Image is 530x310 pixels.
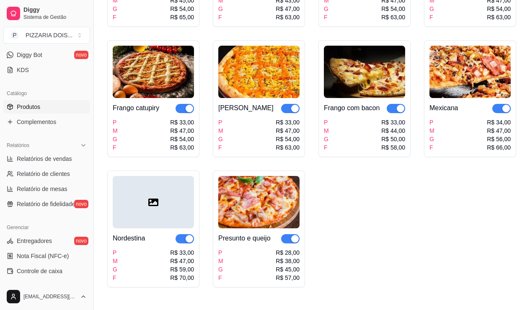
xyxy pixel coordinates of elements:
[170,118,194,127] div: R$ 33,00
[170,135,194,143] div: R$ 54,00
[3,152,90,165] a: Relatórios de vendas
[218,274,223,282] div: F
[429,46,511,98] img: product-image
[113,135,118,143] div: G
[3,221,90,234] div: Gerenciar
[218,118,223,127] div: P
[218,248,223,257] div: P
[429,135,434,143] div: G
[276,127,300,135] div: R$ 47,00
[3,197,90,211] a: Relatório de fidelidadenovo
[324,5,329,13] div: G
[276,13,300,21] div: R$ 63,00
[276,274,300,282] div: R$ 57,00
[218,127,223,135] div: M
[113,248,118,257] div: P
[3,167,90,181] a: Relatório de clientes
[113,118,118,127] div: P
[23,293,77,300] span: [EMAIL_ADDRESS][DOMAIN_NAME]
[113,257,118,265] div: M
[276,265,300,274] div: R$ 45,00
[113,143,118,152] div: F
[218,257,223,265] div: M
[17,200,75,208] span: Relatório de fidelidade
[276,135,300,143] div: R$ 54,00
[170,5,194,13] div: R$ 54,00
[17,118,56,126] span: Complementos
[17,252,69,260] span: Nota Fiscal (NFC-e)
[276,248,300,257] div: R$ 28,00
[7,142,29,149] span: Relatórios
[3,48,90,62] a: Diggy Botnovo
[170,248,194,257] div: R$ 33,00
[170,143,194,152] div: R$ 63,00
[113,233,145,243] div: Nordestina
[276,118,300,127] div: R$ 33,00
[3,100,90,114] a: Produtos
[487,127,511,135] div: R$ 47,00
[113,274,118,282] div: F
[113,127,118,135] div: M
[276,257,300,265] div: R$ 38,00
[487,135,511,143] div: R$ 56,00
[3,87,90,100] div: Catálogo
[170,127,194,135] div: R$ 47,00
[381,143,405,152] div: R$ 58,00
[276,143,300,152] div: R$ 63,00
[17,170,70,178] span: Relatório de clientes
[26,31,72,39] div: PIZZARIA DOIS ...
[324,46,405,98] img: product-image
[3,115,90,129] a: Complementos
[170,274,194,282] div: R$ 70,00
[381,118,405,127] div: R$ 33,00
[3,287,90,307] button: [EMAIL_ADDRESS][DOMAIN_NAME]
[113,103,159,113] div: Frango catupiry
[3,279,90,293] a: Controle de fiado
[23,6,87,14] span: Diggy
[218,135,223,143] div: G
[17,103,40,111] span: Produtos
[429,127,434,135] div: M
[17,155,72,163] span: Relatórios de vendas
[429,13,434,21] div: F
[324,127,329,135] div: M
[429,103,458,113] div: Mexicana
[218,143,223,152] div: F
[3,27,90,44] button: Select a team
[10,31,19,39] span: P
[381,5,405,13] div: R$ 54,00
[324,118,329,127] div: P
[324,103,380,113] div: Frango com bacon
[218,13,223,21] div: F
[487,118,511,127] div: R$ 34,00
[170,265,194,274] div: R$ 59,00
[218,46,300,98] img: product-image
[218,176,300,228] img: product-image
[17,267,62,275] span: Controle de caixa
[113,46,194,98] img: product-image
[3,63,90,77] a: KDS
[17,237,52,245] span: Entregadores
[487,5,511,13] div: R$ 54,00
[113,5,118,13] div: G
[218,233,271,243] div: Presunto e queijo
[276,5,300,13] div: R$ 47,00
[324,135,329,143] div: G
[324,143,329,152] div: F
[381,127,405,135] div: R$ 44,00
[23,14,87,21] span: Sistema de Gestão
[113,265,118,274] div: G
[487,13,511,21] div: R$ 63,00
[381,13,405,21] div: R$ 63,00
[3,182,90,196] a: Relatório de mesas
[3,3,90,23] a: DiggySistema de Gestão
[17,282,62,290] span: Controle de fiado
[381,135,405,143] div: R$ 50,00
[218,103,274,113] div: [PERSON_NAME]
[324,13,329,21] div: F
[17,51,42,59] span: Diggy Bot
[487,143,511,152] div: R$ 66,00
[429,143,434,152] div: F
[3,249,90,263] a: Nota Fiscal (NFC-e)
[218,5,223,13] div: G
